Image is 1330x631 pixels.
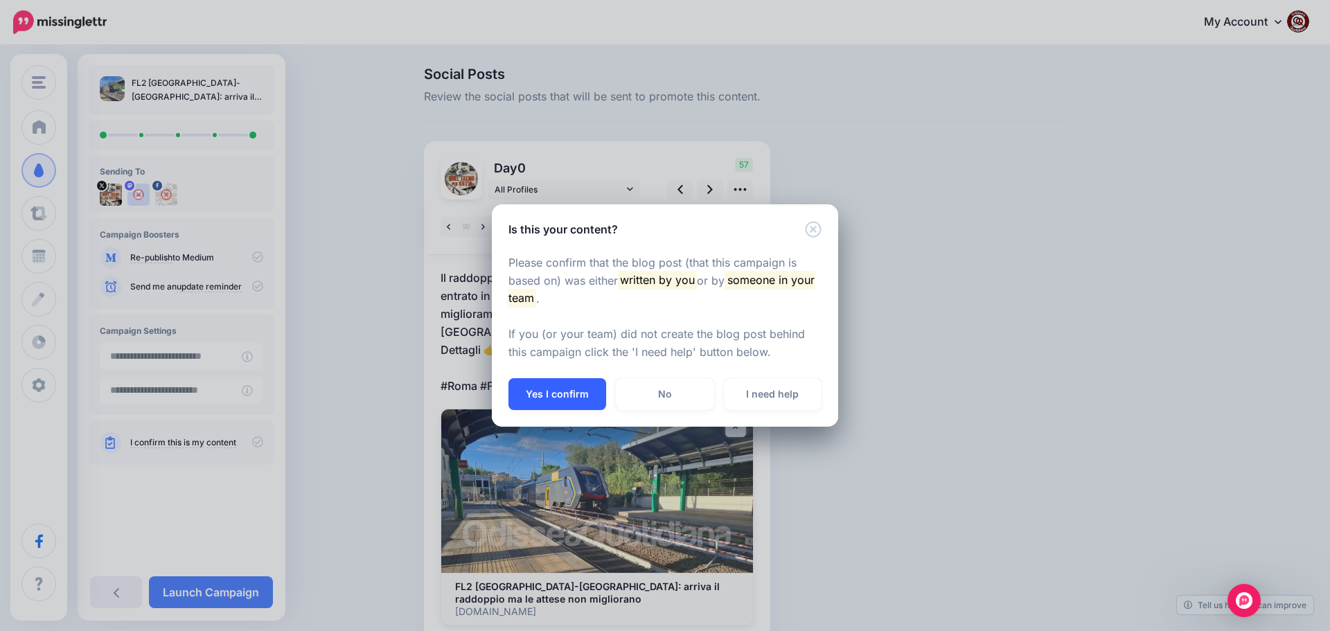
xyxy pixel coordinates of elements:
[508,221,618,238] h5: Is this your content?
[508,378,606,410] button: Yes I confirm
[724,378,822,410] a: I need help
[1227,584,1261,617] div: Open Intercom Messenger
[618,271,697,289] mark: written by you
[616,378,713,410] a: No
[508,254,822,362] p: Please confirm that the blog post (that this campaign is based on) was either or by . If you (or ...
[508,271,815,307] mark: someone in your team
[805,221,822,238] button: Close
